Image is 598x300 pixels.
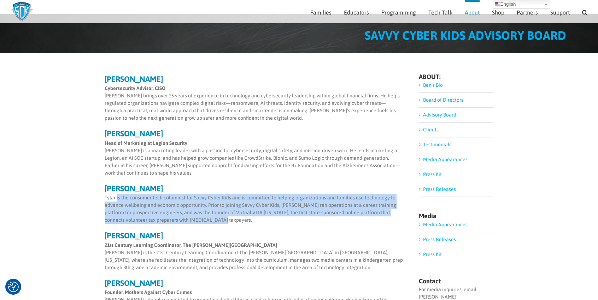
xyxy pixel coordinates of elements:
[423,82,443,88] a: Ben’s Bio
[105,74,163,84] strong: [PERSON_NAME]
[495,1,500,7] img: en
[105,129,163,138] strong: [PERSON_NAME]
[423,157,468,162] a: Media Appearances
[419,278,493,284] h4: Contact
[492,10,504,15] span: Shop
[105,194,403,224] p: Tylar is the consumer tech columnist for Savvy Cyber Kids and is committed to helping organizatio...
[381,10,416,15] span: Programming
[423,251,442,257] a: Press Kit
[105,140,403,177] p: [PERSON_NAME] is a marketing leader with a passion for cybersecurity, digital safety, and mission...
[105,85,403,122] p: [PERSON_NAME] brings over 25 years of experience in technology and cybersecurity leadership withi...
[365,28,566,42] span: SAVVY CYBER KIDS ADVISORY BOARD
[11,2,33,21] img: Savvy Cyber Kids Logo
[423,97,463,103] a: Board of Directors
[105,85,165,91] strong: Cybersecurity Advisor, CISO
[105,289,192,295] strong: Founder, Mothers Against Cyber Crimes
[419,213,493,219] h4: Media
[105,242,403,271] p: [PERSON_NAME] is the 21st Century Learning Coordinator at The [PERSON_NAME][GEOGRAPHIC_DATA] in [...
[105,242,277,248] strong: 21st Century Learning Coordinator, The [PERSON_NAME][GEOGRAPHIC_DATA]
[344,10,369,15] span: Educators
[423,112,456,118] a: Advisory Board
[423,127,439,132] a: Clients
[423,186,456,192] a: Press Releases
[310,10,332,15] span: Families
[105,278,163,288] strong: [PERSON_NAME]
[105,184,163,193] strong: [PERSON_NAME]
[423,237,456,242] a: Press Releases
[465,10,480,15] span: About
[8,282,19,292] button: Consent Preferences
[423,171,442,177] a: Press Kit
[105,140,187,146] strong: Head of Marketing at Legion Security
[8,282,19,292] img: Revisit consent button
[423,222,468,227] a: Media Appearances
[550,10,570,15] span: Support
[428,10,452,15] span: Tech Talk
[517,10,538,15] span: Partners
[419,74,493,80] h4: ABOUT:
[105,231,163,240] strong: [PERSON_NAME]
[423,142,451,147] a: Testimonials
